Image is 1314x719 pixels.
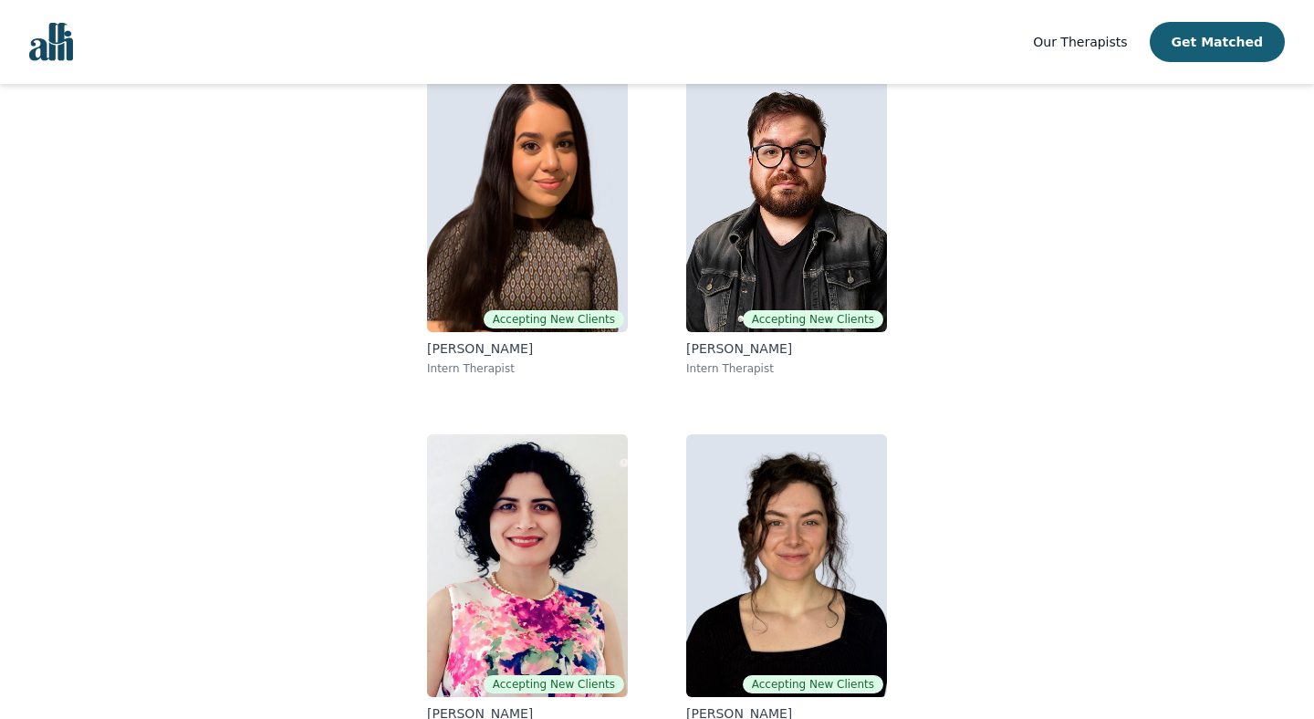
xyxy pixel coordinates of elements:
[743,675,883,693] span: Accepting New Clients
[672,55,902,391] a: Freddie GiovaneAccepting New Clients[PERSON_NAME]Intern Therapist
[686,361,887,376] p: Intern Therapist
[412,55,642,391] a: Heala MaudoodiAccepting New Clients[PERSON_NAME]Intern Therapist
[1033,31,1127,53] a: Our Therapists
[427,339,628,358] p: [PERSON_NAME]
[686,434,887,697] img: Chloe Ives
[29,23,73,61] img: alli logo
[686,69,887,332] img: Freddie Giovane
[484,675,624,693] span: Accepting New Clients
[686,339,887,358] p: [PERSON_NAME]
[427,361,628,376] p: Intern Therapist
[427,69,628,332] img: Heala Maudoodi
[484,310,624,328] span: Accepting New Clients
[1150,22,1285,62] button: Get Matched
[743,310,883,328] span: Accepting New Clients
[427,434,628,697] img: Ghazaleh Bozorg
[1033,35,1127,49] span: Our Therapists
